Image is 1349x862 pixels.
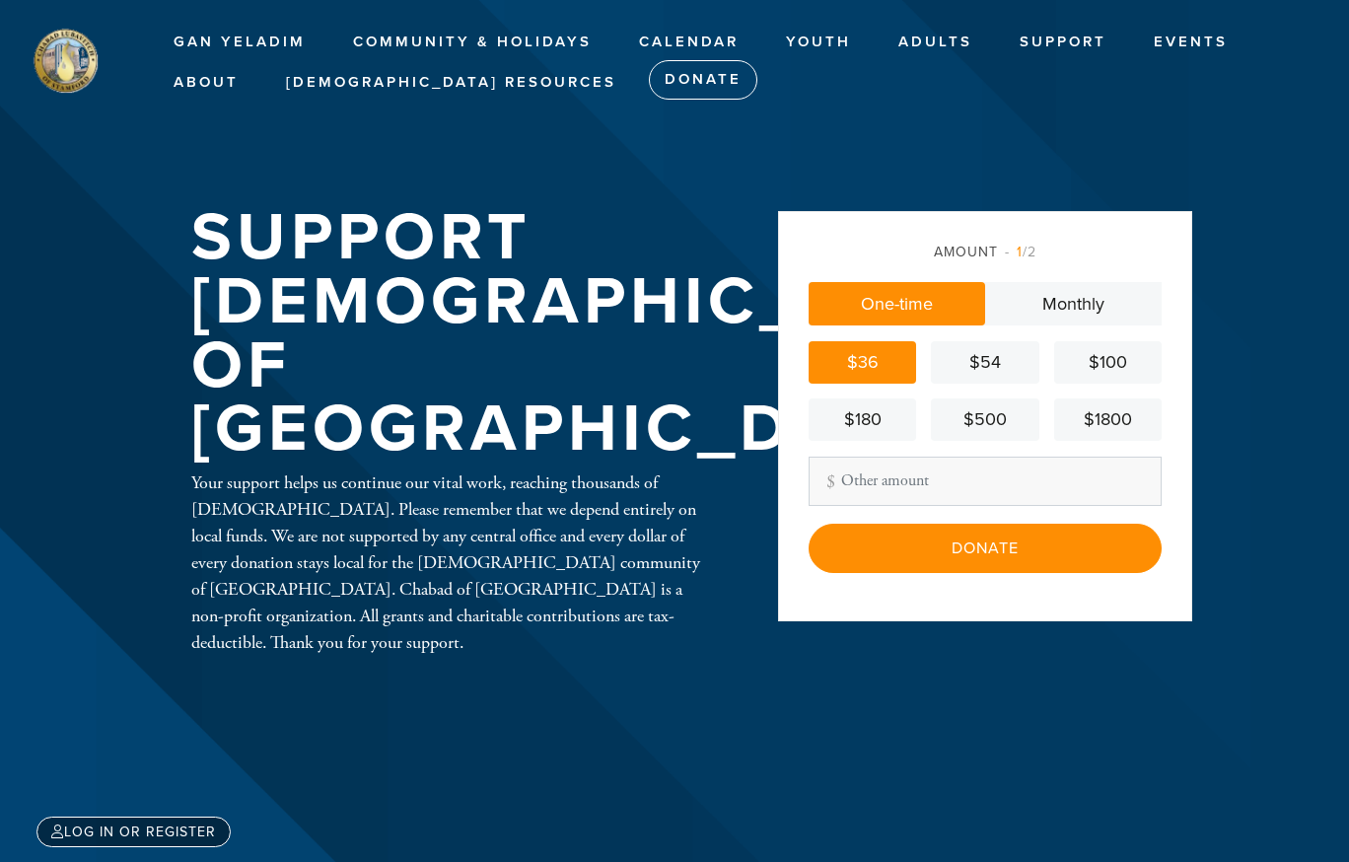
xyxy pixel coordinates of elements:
a: Community & Holidays [338,24,606,61]
div: Amount [809,242,1162,262]
div: $100 [1062,349,1154,376]
a: $500 [931,398,1038,441]
div: Your support helps us continue our vital work, reaching thousands of [DEMOGRAPHIC_DATA]. Please r... [191,469,714,656]
a: $36 [809,341,916,384]
a: Support [1005,24,1121,61]
a: Gan Yeladim [159,24,320,61]
a: Calendar [624,24,753,61]
div: $1800 [1062,406,1154,433]
div: $36 [816,349,908,376]
a: Youth [771,24,866,61]
input: Donate [809,524,1162,573]
a: [DEMOGRAPHIC_DATA] Resources [271,64,631,102]
a: $180 [809,398,916,441]
a: $1800 [1054,398,1162,441]
a: Monthly [985,282,1162,325]
a: $54 [931,341,1038,384]
div: $500 [939,406,1030,433]
a: $100 [1054,341,1162,384]
a: Adults [884,24,987,61]
span: /2 [1005,244,1036,260]
div: $180 [816,406,908,433]
a: One-time [809,282,985,325]
input: Other amount [809,457,1162,506]
a: About [159,64,253,102]
a: Donate [649,60,757,100]
a: Events [1139,24,1242,61]
a: Log in or register [36,817,231,847]
div: $54 [939,349,1030,376]
span: 1 [1017,244,1023,260]
h1: Support [DEMOGRAPHIC_DATA] of [GEOGRAPHIC_DATA] [191,206,1016,461]
img: stamford%20logo.png [30,25,101,96]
